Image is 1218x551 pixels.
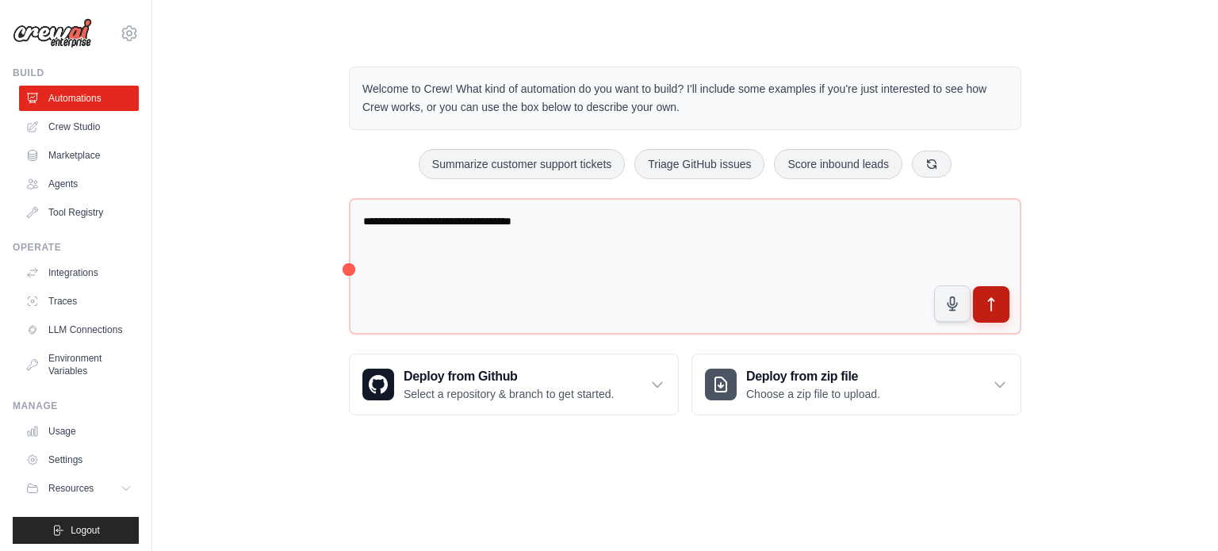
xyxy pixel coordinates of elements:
a: Environment Variables [19,346,139,384]
span: Logout [71,524,100,537]
a: Crew Studio [19,114,139,140]
a: Tool Registry [19,200,139,225]
a: Automations [19,86,139,111]
span: Resources [48,482,94,495]
h3: Deploy from zip file [746,367,880,386]
a: Agents [19,171,139,197]
button: Close walkthrough [1170,406,1182,418]
button: Resources [19,476,139,501]
span: Step 1 [927,409,959,421]
h3: Deploy from Github [404,367,614,386]
div: Operate [13,241,139,254]
p: Welcome to Crew! What kind of automation do you want to build? I'll include some examples if you'... [362,80,1008,117]
button: Summarize customer support tickets [419,149,625,179]
a: Marketplace [19,143,139,168]
button: Logout [13,517,139,544]
a: Usage [19,419,139,444]
a: Traces [19,289,139,314]
button: Score inbound leads [774,149,902,179]
div: Build [13,67,139,79]
img: Logo [13,18,92,48]
a: Settings [19,447,139,473]
button: Triage GitHub issues [634,149,764,179]
a: Integrations [19,260,139,285]
p: Describe the automation you want to build, select an example option, or use the microphone to spe... [915,454,1161,506]
h3: Create an automation [915,427,1161,448]
a: LLM Connections [19,317,139,342]
p: Select a repository & branch to get started. [404,386,614,402]
div: Manage [13,400,139,412]
p: Choose a zip file to upload. [746,386,880,402]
